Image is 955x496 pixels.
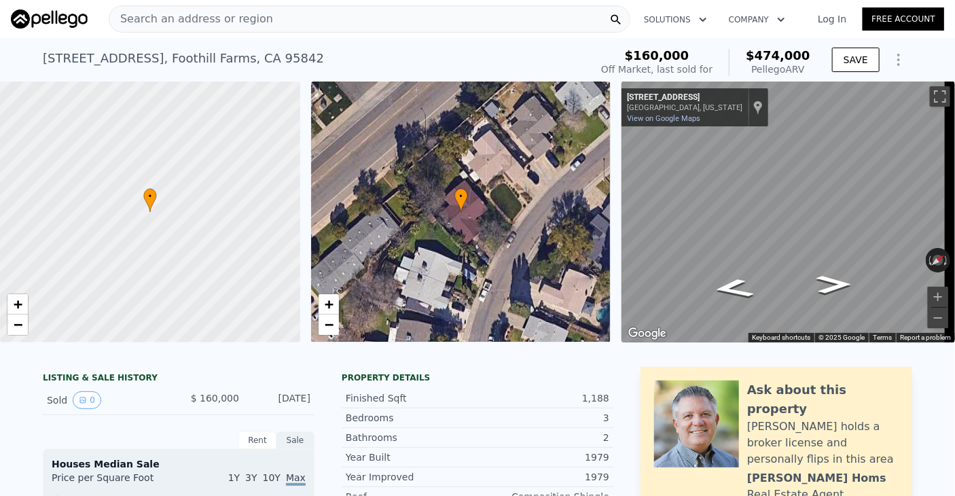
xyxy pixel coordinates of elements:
[928,287,948,307] button: Zoom in
[928,308,948,328] button: Zoom out
[7,315,28,335] a: Zoom out
[477,411,609,425] div: 3
[718,7,796,32] button: Company
[832,48,880,72] button: SAVE
[621,82,955,342] div: Map
[276,431,314,449] div: Sale
[477,391,609,405] div: 1,188
[818,334,865,341] span: © 2025 Google
[625,325,670,342] a: Open this area in Google Maps (opens a new window)
[14,316,22,333] span: −
[746,48,810,63] span: $474,000
[885,46,912,73] button: Show Options
[143,188,157,212] div: •
[695,274,772,303] path: Go Southwest, Roca Way
[633,7,718,32] button: Solutions
[228,472,240,483] span: 1Y
[477,470,609,484] div: 1979
[477,450,609,464] div: 1979
[477,431,609,444] div: 2
[627,103,742,112] div: [GEOGRAPHIC_DATA], [US_STATE]
[943,248,951,272] button: Rotate clockwise
[627,114,700,123] a: View on Google Maps
[627,92,742,103] div: [STREET_ADDRESS]
[801,12,863,26] a: Log In
[747,380,899,419] div: Ask about this property
[621,82,955,342] div: Street View
[43,49,324,68] div: [STREET_ADDRESS] , Foothill Farms , CA 95842
[250,391,310,409] div: [DATE]
[43,372,314,386] div: LISTING & SALE HISTORY
[346,431,477,444] div: Bathrooms
[245,472,257,483] span: 3Y
[342,372,613,383] div: Property details
[324,316,333,333] span: −
[625,48,689,63] span: $160,000
[52,457,306,471] div: Houses Median Sale
[900,334,951,341] a: Report a problem
[319,294,339,315] a: Zoom in
[286,472,306,486] span: Max
[454,188,468,212] div: •
[143,190,157,202] span: •
[454,190,468,202] span: •
[346,450,477,464] div: Year Built
[801,271,867,298] path: Go Northeast, Roca Way
[601,63,713,76] div: Off Market, last sold for
[346,391,477,405] div: Finished Sqft
[747,419,899,467] div: [PERSON_NAME] holds a broker license and personally flips in this area
[73,391,101,409] button: View historical data
[238,431,276,449] div: Rent
[324,296,333,313] span: +
[863,7,944,31] a: Free Account
[926,248,933,272] button: Rotate counterclockwise
[746,63,810,76] div: Pellego ARV
[52,471,179,493] div: Price per Square Foot
[11,10,88,29] img: Pellego
[47,391,168,409] div: Sold
[263,472,281,483] span: 10Y
[319,315,339,335] a: Zoom out
[14,296,22,313] span: +
[747,470,886,486] div: [PERSON_NAME] Homs
[873,334,892,341] a: Terms (opens in new tab)
[752,333,810,342] button: Keyboard shortcuts
[346,470,477,484] div: Year Improved
[930,86,950,107] button: Toggle fullscreen view
[191,393,239,404] span: $ 160,000
[346,411,477,425] div: Bedrooms
[109,11,273,27] span: Search an address or region
[925,249,950,272] button: Reset the view
[625,325,670,342] img: Google
[753,100,763,115] a: Show location on map
[7,294,28,315] a: Zoom in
